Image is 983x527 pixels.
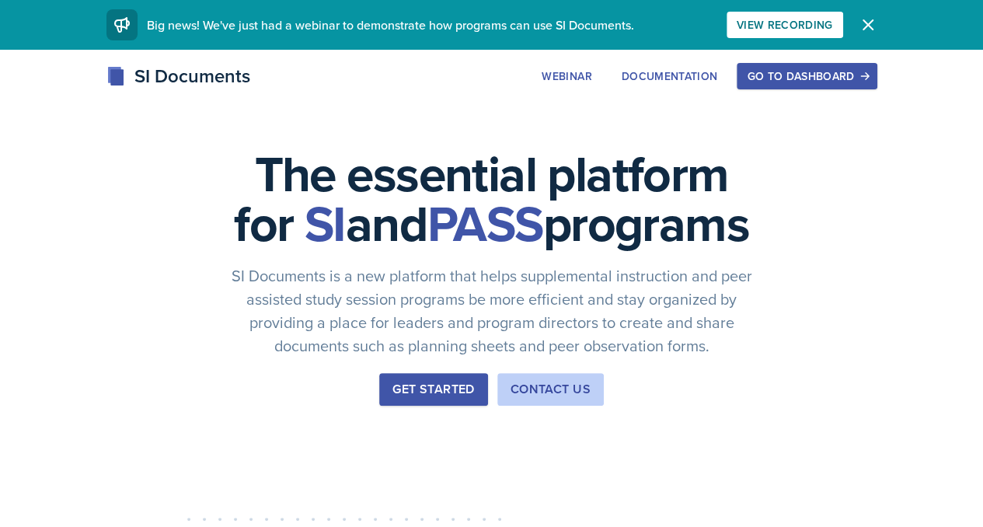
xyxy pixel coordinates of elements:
[379,373,487,406] button: Get Started
[497,373,604,406] button: Contact Us
[542,70,591,82] div: Webinar
[612,63,728,89] button: Documentation
[106,62,250,90] div: SI Documents
[737,19,833,31] div: View Recording
[727,12,843,38] button: View Recording
[147,16,634,33] span: Big news! We've just had a webinar to demonstrate how programs can use SI Documents.
[622,70,718,82] div: Documentation
[747,70,866,82] div: Go to Dashboard
[737,63,877,89] button: Go to Dashboard
[511,380,591,399] div: Contact Us
[532,63,601,89] button: Webinar
[392,380,474,399] div: Get Started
